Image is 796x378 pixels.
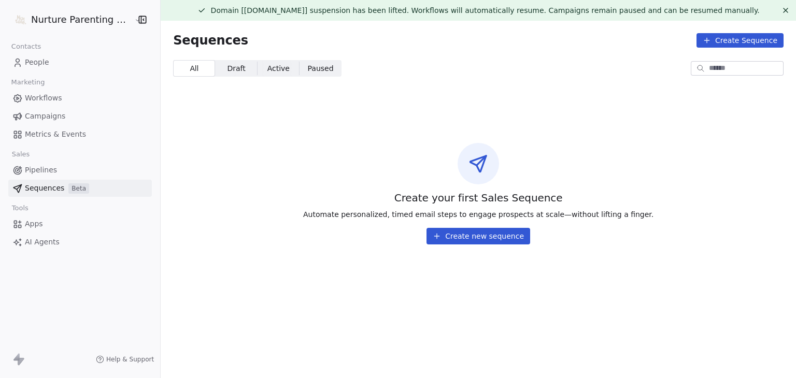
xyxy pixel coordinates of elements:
[25,129,86,140] span: Metrics & Events
[8,126,152,143] a: Metrics & Events
[227,63,245,74] span: Draft
[8,234,152,251] a: AI Agents
[394,191,563,205] span: Create your first Sales Sequence
[211,6,760,14] span: Domain [[DOMAIN_NAME]] suspension has been lifted. Workflows will automatically resume. Campaigns...
[7,147,34,162] span: Sales
[7,39,46,54] span: Contacts
[68,183,89,194] span: Beta
[7,75,49,90] span: Marketing
[8,215,152,232] a: Apps
[427,228,530,244] button: Create new sequence
[8,180,152,197] a: SequencesBeta
[267,63,290,74] span: Active
[15,13,27,26] img: Logo-Nurture-2025-e0d9cf-5in.png
[25,165,57,176] span: Pipelines
[8,162,152,179] a: Pipelines
[12,11,127,28] button: Nurture Parenting Magazine
[308,63,334,74] span: Paused
[25,93,62,104] span: Workflows
[696,33,784,48] button: Create Sequence
[25,237,60,248] span: AI Agents
[7,200,33,216] span: Tools
[25,57,49,68] span: People
[8,90,152,107] a: Workflows
[8,108,152,125] a: Campaigns
[31,13,132,26] span: Nurture Parenting Magazine
[106,355,154,364] span: Help & Support
[96,355,154,364] a: Help & Support
[8,54,152,71] a: People
[25,219,43,229] span: Apps
[303,209,653,220] span: Automate personalized, timed email steps to engage prospects at scale—without lifting a finger.
[25,111,65,122] span: Campaigns
[173,33,248,48] span: Sequences
[25,183,64,194] span: Sequences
